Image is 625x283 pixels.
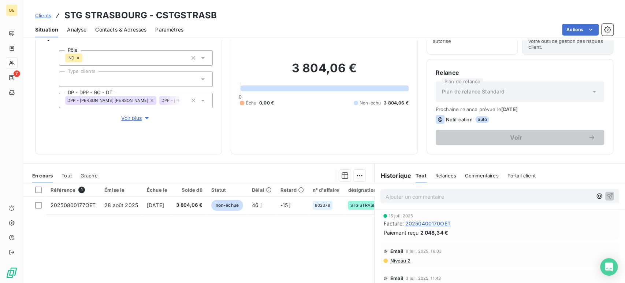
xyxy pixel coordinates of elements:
[67,26,86,33] span: Analyse
[280,187,304,193] div: Retard
[507,173,536,179] span: Portail client
[240,61,408,83] h2: 3 804,06 €
[176,187,202,193] div: Solde dû
[406,276,441,280] span: 3 juil. 2025, 11:43
[406,249,442,253] span: 8 juil. 2025, 16:03
[239,94,242,100] span: 0
[465,173,499,179] span: Commentaires
[95,26,146,33] span: Contacts & Adresses
[383,220,403,227] span: Facture :
[65,76,71,82] input: Ajouter une valeur
[375,171,411,180] h6: Historique
[416,173,427,179] span: Tout
[67,56,74,60] span: IND
[246,100,256,106] span: Échu
[147,202,164,208] span: [DATE]
[59,114,213,122] button: Voir plus
[182,97,187,104] input: Ajouter une valeur
[211,187,243,193] div: Statut
[252,202,261,208] span: 46 j
[446,117,473,122] span: Notification
[35,12,51,19] a: Clients
[35,26,58,33] span: Situation
[51,202,96,208] span: 20250800177OET
[82,55,88,61] input: Ajouter une valeur
[348,187,384,193] div: désignation
[313,187,339,193] div: n° d'affaire
[252,187,272,193] div: Délai
[104,202,138,208] span: 28 août 2025
[390,275,403,281] span: Email
[436,68,604,77] h6: Relance
[388,214,413,218] span: 15 juil. 2025
[384,100,409,106] span: 3 804,06 €
[104,187,138,193] div: Émise le
[360,100,381,106] span: Non-échu
[420,229,448,236] span: 2 048,34 €
[155,26,183,33] span: Paramètres
[442,88,505,95] span: Plan de relance Standard
[64,9,217,22] h3: STG STRASBOURG - CSTGSTRASB
[475,116,489,123] span: auto
[81,173,98,179] span: Graphe
[78,187,85,193] span: 1
[14,70,20,77] span: 7
[51,187,96,193] div: Référence
[501,106,518,112] span: [DATE]
[528,32,607,50] span: Surveiller ce client en intégrant votre outil de gestion des risques client.
[444,135,588,140] span: Voir
[176,202,202,209] span: 3 804,06 €
[280,202,291,208] span: -15 j
[62,173,72,179] span: Tout
[121,114,150,122] span: Voir plus
[67,98,148,103] span: DPP - [PERSON_NAME] [PERSON_NAME]
[315,203,330,207] span: 802378
[436,130,604,145] button: Voir
[350,203,382,207] span: STG STRASBOURG CONTRAT DE MAINTENANCE SUR SITE
[147,187,167,193] div: Échue le
[161,98,208,103] span: DPP - [PERSON_NAME]
[259,100,274,106] span: 0,00 €
[600,258,618,276] div: Open Intercom Messenger
[32,173,53,179] span: En cours
[6,4,18,16] div: OE
[35,12,51,18] span: Clients
[405,220,451,227] span: 20250400170OET
[435,173,456,179] span: Relances
[211,200,243,211] span: non-échue
[436,106,604,112] span: Prochaine relance prévue le
[389,258,410,264] span: Niveau 2
[562,24,599,36] button: Actions
[390,248,403,254] span: Email
[383,229,418,236] span: Paiement reçu
[6,267,18,279] img: Logo LeanPay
